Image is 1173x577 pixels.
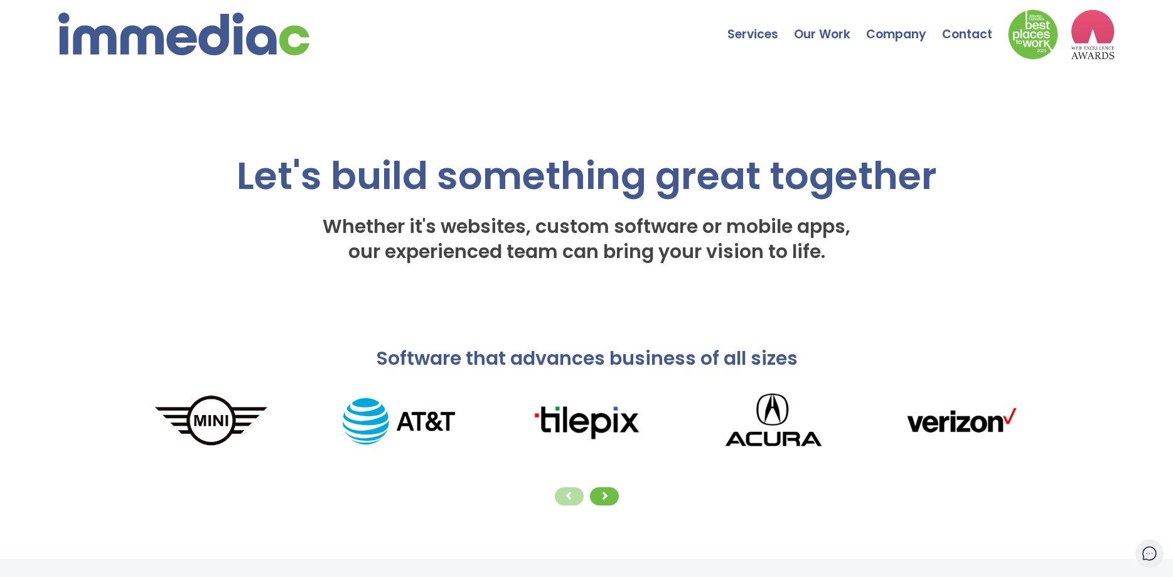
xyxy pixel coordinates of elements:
img: logo2_wea_nobg.webp [1071,9,1115,60]
a: Contact [942,3,1008,47]
a: Services [727,3,794,47]
img: immediac [58,13,309,55]
img: MINI_logo.png [117,393,305,449]
a: Company [866,3,942,47]
img: Down [1008,9,1058,60]
span: Software that advances business of all sizes [376,345,798,372]
span: Let's build something great together [237,149,937,202]
img: AT%26T_logo.png [305,398,493,444]
img: verizonLogo.png [867,401,1055,441]
img: Acura_logo.png [680,384,867,458]
img: tilepixLogo.png [493,401,680,441]
a: Our Work [794,3,866,47]
span: Whether it's websites, custom software or mobile apps, our experienced team can bring your vision... [323,213,850,265]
